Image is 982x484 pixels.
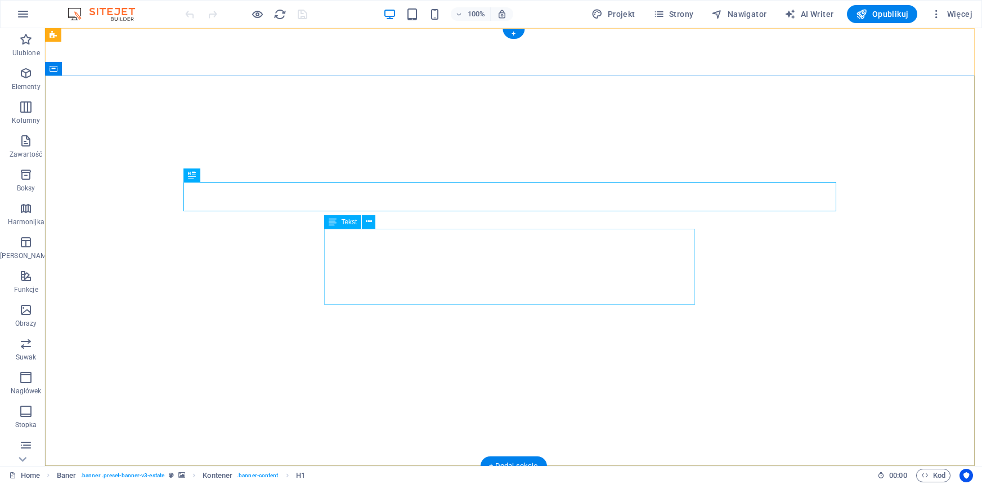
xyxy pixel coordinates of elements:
span: AI Writer [784,8,833,20]
span: Tekst [341,219,357,225]
p: Suwak [16,353,37,362]
button: Strony [649,5,698,23]
p: Obrazy [15,319,37,328]
button: Kod [916,469,950,482]
span: Opublikuj [856,8,908,20]
span: Projekt [591,8,635,20]
button: Więcej [926,5,977,23]
span: : [897,471,899,479]
span: 00 00 [889,469,907,482]
span: Kliknij, aby zaznaczyć. Kliknij dwukrotnie, aby edytować [203,469,232,482]
button: Usercentrics [959,469,973,482]
span: Nawigator [711,8,766,20]
span: . banner-content [237,469,278,482]
a: Kliknij, aby anulować zaznaczenie. Kliknij dwukrotnie, aby otworzyć Strony [9,469,40,482]
span: Więcej [931,8,972,20]
span: Strony [653,8,694,20]
button: Nawigator [707,5,771,23]
span: Kliknij, aby zaznaczyć. Kliknij dwukrotnie, aby edytować [296,469,305,482]
p: Stopka [15,420,37,429]
nav: breadcrumb [57,469,305,482]
h6: Czas sesji [877,469,907,482]
p: Funkcje [14,285,38,294]
i: Po zmianie rozmiaru automatycznie dostosowuje poziom powiększenia do wybranego urządzenia. [497,9,507,19]
div: Projekt (Ctrl+Alt+Y) [587,5,639,23]
p: Kolumny [12,116,40,125]
i: Przeładuj stronę [273,8,286,21]
button: AI Writer [780,5,838,23]
div: + Dodaj sekcję [480,456,546,476]
button: Kliknij tutaj, aby wyjść z trybu podglądu i kontynuować edycję [250,7,264,21]
span: Kliknij, aby zaznaczyć. Kliknij dwukrotnie, aby edytować [57,469,76,482]
button: reload [273,7,286,21]
p: Ulubione [12,48,40,57]
p: Zawartość [10,150,42,159]
p: Harmonijka [8,217,44,227]
p: Elementy [12,82,41,91]
img: Editor Logo [65,7,149,21]
div: + [503,29,524,39]
span: Kod [921,469,945,482]
span: . banner .preset-banner-v3-estate [80,469,164,482]
i: Ten element zawiera tło [178,472,185,478]
p: Nagłówek [11,387,42,396]
button: Projekt [587,5,639,23]
button: 100% [451,7,491,21]
p: Boksy [17,184,35,193]
i: Ten element jest konfigurowalnym ustawieniem wstępnym [169,472,174,478]
button: Opublikuj [847,5,917,23]
h6: 100% [468,7,486,21]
